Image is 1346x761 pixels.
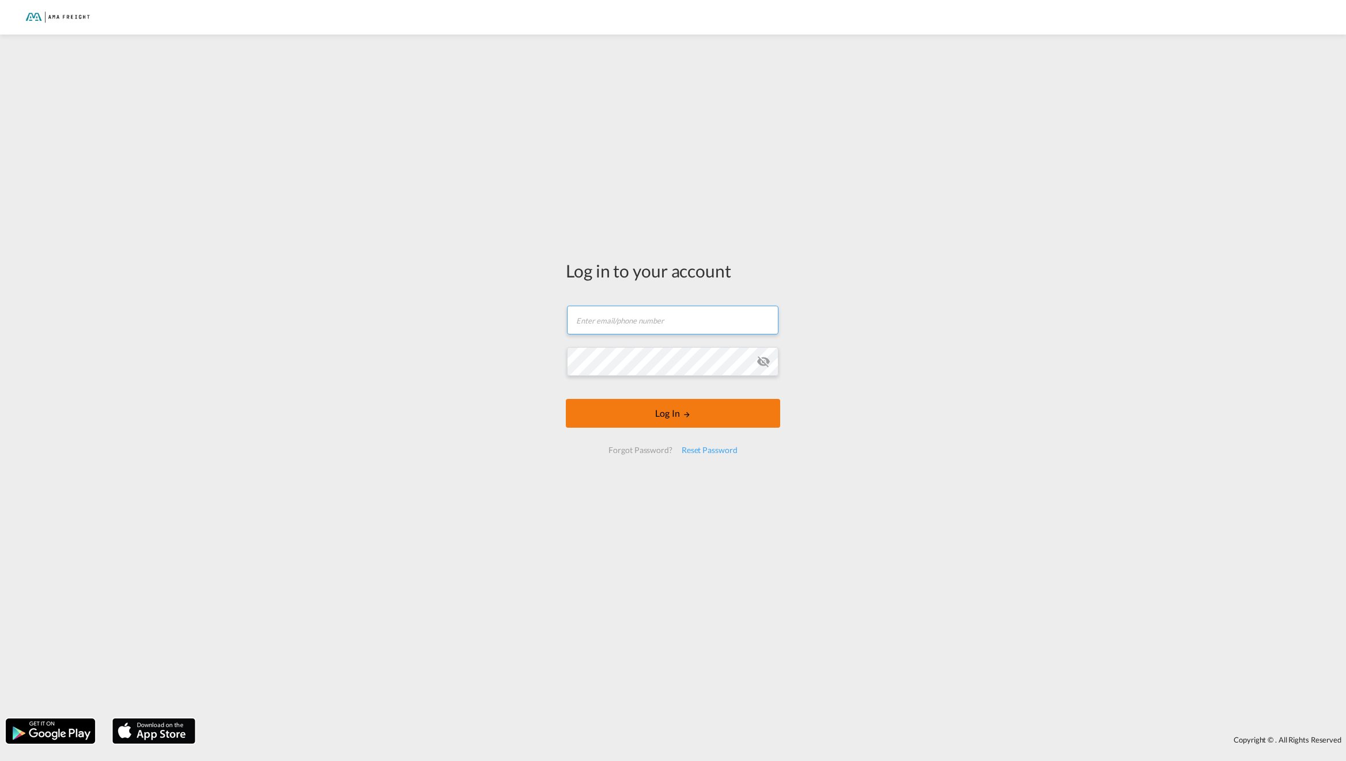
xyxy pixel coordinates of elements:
[567,306,778,334] input: Enter email/phone number
[5,717,96,745] img: google.png
[566,399,780,428] button: LOGIN
[566,258,780,283] div: Log in to your account
[604,440,676,461] div: Forgot Password?
[111,717,196,745] img: apple.png
[677,440,742,461] div: Reset Password
[201,730,1346,749] div: Copyright © . All Rights Reserved
[757,355,770,368] md-icon: icon-eye-off
[17,5,95,31] img: f843cad07f0a11efa29f0335918cc2fb.png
